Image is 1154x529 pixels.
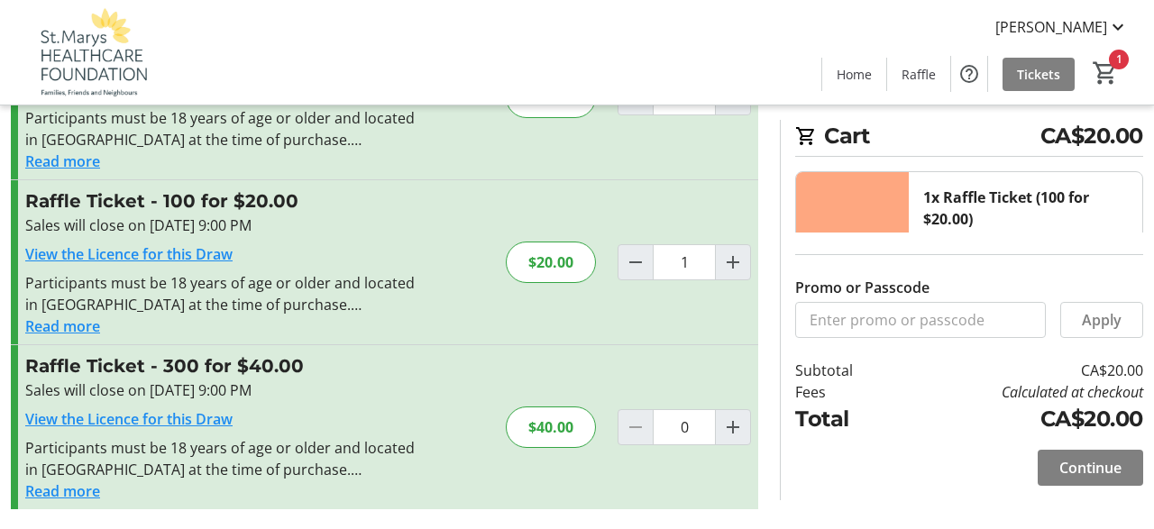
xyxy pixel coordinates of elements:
button: Increment by one [716,410,750,444]
div: $40.00 [506,406,596,448]
button: Decrement by one [618,245,653,279]
td: Calculated at checkout [896,381,1143,403]
h2: Cart [795,120,1143,157]
button: [PERSON_NAME] [981,13,1143,41]
div: Participants must be 18 years of age or older and located in [GEOGRAPHIC_DATA] at the time of pur... [25,437,419,480]
div: Sales will close on [DATE] 9:00 PM [25,379,419,401]
button: Apply [1060,302,1143,338]
button: Read more [25,480,100,502]
td: Fees [795,381,896,403]
td: Subtotal [795,360,896,381]
div: Sales will close on [DATE] 9:00 PM [25,214,419,236]
input: Raffle Ticket Quantity [653,244,716,280]
span: Apply [1082,309,1122,331]
td: CA$20.00 [896,403,1143,435]
button: Increment by one [716,245,750,279]
span: Home [837,65,872,84]
h3: Raffle Ticket - 100 for $20.00 [25,187,419,214]
span: [PERSON_NAME] [995,16,1107,38]
img: St. Marys Healthcare Foundation's Logo [11,7,171,97]
td: Total [795,403,896,435]
span: CA$20.00 [1040,120,1143,152]
div: Participants must be 18 years of age or older and located in [GEOGRAPHIC_DATA] at the time of pur... [25,107,419,150]
span: Tickets [1017,65,1060,84]
label: Promo or Passcode [795,277,930,298]
div: $20.00 [506,242,596,283]
span: Raffle [902,65,936,84]
a: Raffle [887,58,950,91]
a: Tickets [1003,58,1075,91]
td: CA$20.00 [896,360,1143,381]
button: Continue [1038,450,1143,486]
button: Read more [25,150,100,172]
div: 1x Raffle Ticket (100 for $20.00) [923,187,1128,230]
div: Participants must be 18 years of age or older and located in [GEOGRAPHIC_DATA] at the time of pur... [25,272,419,315]
button: Read more [25,315,100,337]
input: Raffle Ticket Quantity [653,409,716,445]
button: Cart [1089,57,1122,89]
a: View the Licence for this Draw [25,409,233,429]
input: Enter promo or passcode [795,302,1046,338]
h3: Raffle Ticket - 300 for $40.00 [25,352,419,379]
button: Help [951,56,987,92]
a: Home [822,58,886,91]
div: Total Tickets: 100 [909,172,1142,374]
span: Continue [1059,457,1122,479]
a: View the Licence for this Draw [25,244,233,264]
